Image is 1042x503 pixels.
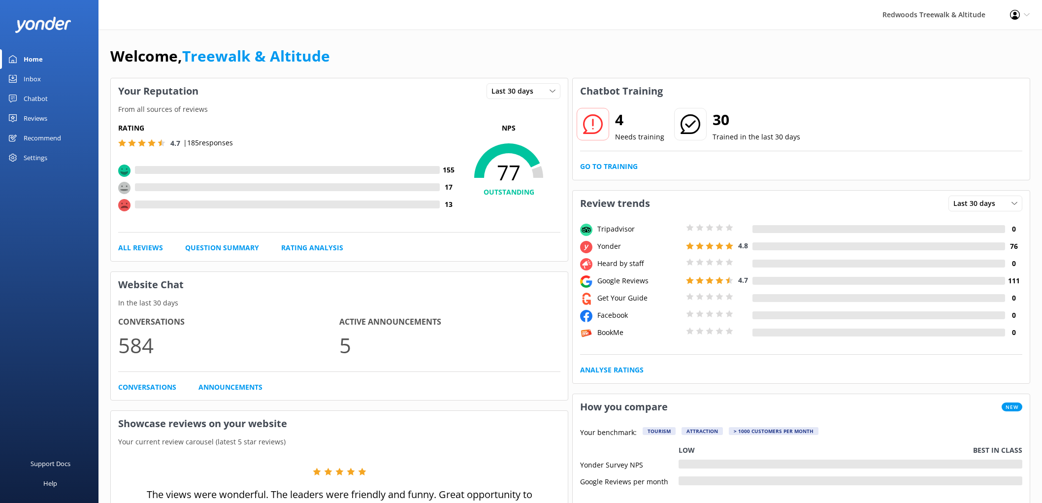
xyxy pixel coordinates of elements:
[15,17,71,33] img: yonder-white-logo.png
[457,123,560,134] p: NPS
[1005,327,1022,338] h4: 0
[339,329,560,362] p: 5
[440,165,457,175] h4: 155
[111,78,206,104] h3: Your Reputation
[580,161,638,172] a: Go to Training
[738,275,748,285] span: 4.7
[457,160,560,185] span: 77
[738,241,748,250] span: 4.8
[111,411,568,436] h3: Showcase reviews on your website
[973,445,1022,456] p: Best in class
[573,394,675,420] h3: How you compare
[111,104,568,115] p: From all sources of reviews
[118,242,163,253] a: All Reviews
[595,310,684,321] div: Facebook
[573,191,657,216] h3: Review trends
[170,138,180,148] span: 4.7
[111,298,568,308] p: In the last 30 days
[24,148,47,168] div: Settings
[1005,258,1022,269] h4: 0
[111,272,568,298] h3: Website Chat
[682,427,723,435] div: Attraction
[24,89,48,108] div: Chatbot
[24,49,43,69] div: Home
[457,187,560,198] h4: OUTSTANDING
[111,436,568,447] p: Your current review carousel (latest 5 star reviews)
[24,128,61,148] div: Recommend
[580,476,679,485] div: Google Reviews per month
[1002,402,1022,411] span: New
[580,365,644,375] a: Analyse Ratings
[198,382,262,393] a: Announcements
[615,132,664,142] p: Needs training
[24,108,47,128] div: Reviews
[595,224,684,235] div: Tripadvisor
[491,86,539,97] span: Last 30 days
[679,445,695,456] p: Low
[580,460,679,469] div: Yonder Survey NPS
[595,241,684,252] div: Yonder
[43,473,57,493] div: Help
[595,275,684,286] div: Google Reviews
[1005,241,1022,252] h4: 76
[1005,224,1022,235] h4: 0
[713,108,800,132] h2: 30
[573,78,670,104] h3: Chatbot Training
[183,137,233,148] p: | 185 responses
[953,198,1001,209] span: Last 30 days
[580,427,637,439] p: Your benchmark:
[339,316,560,329] h4: Active Announcements
[595,258,684,269] div: Heard by staff
[643,427,676,435] div: Tourism
[110,44,330,68] h1: Welcome,
[1005,293,1022,303] h4: 0
[615,108,664,132] h2: 4
[118,123,457,134] h5: Rating
[595,327,684,338] div: BookMe
[182,46,330,66] a: Treewalk & Altitude
[440,182,457,193] h4: 17
[24,69,41,89] div: Inbox
[440,199,457,210] h4: 13
[118,382,176,393] a: Conversations
[1005,275,1022,286] h4: 111
[281,242,343,253] a: Rating Analysis
[118,316,339,329] h4: Conversations
[31,454,70,473] div: Support Docs
[729,427,818,435] div: > 1000 customers per month
[595,293,684,303] div: Get Your Guide
[118,329,339,362] p: 584
[713,132,800,142] p: Trained in the last 30 days
[185,242,259,253] a: Question Summary
[1005,310,1022,321] h4: 0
